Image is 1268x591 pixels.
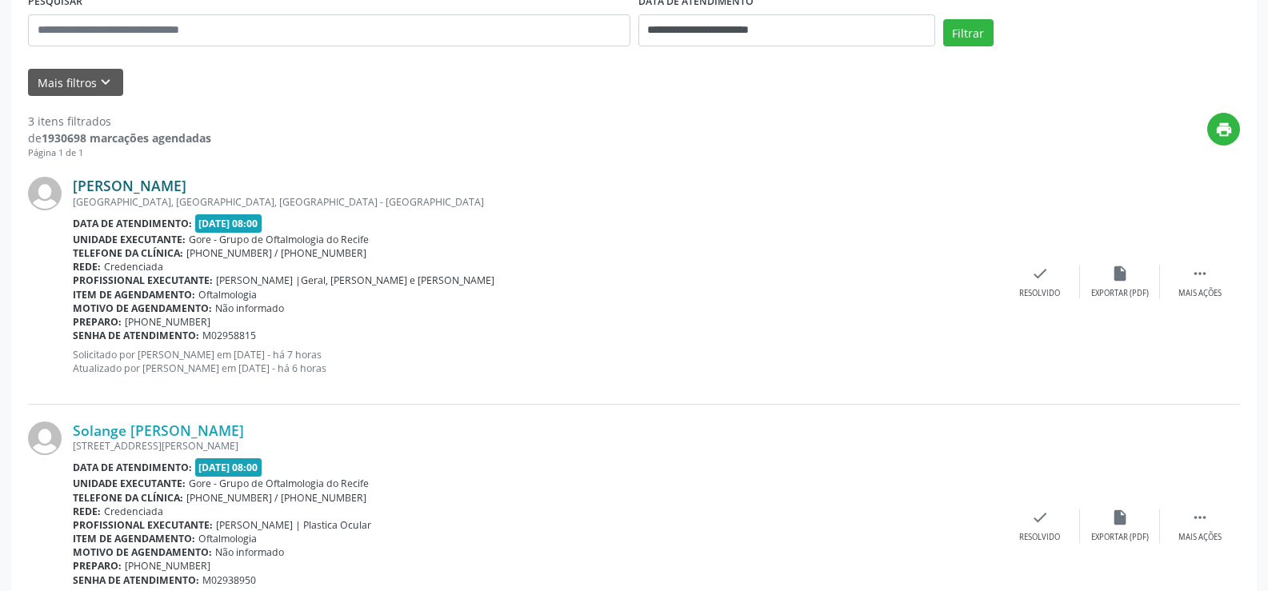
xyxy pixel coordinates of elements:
[1111,509,1129,526] i: insert_drive_file
[73,491,183,505] b: Telefone da clínica:
[73,505,101,518] b: Rede:
[73,348,1000,375] p: Solicitado por [PERSON_NAME] em [DATE] - há 7 horas Atualizado por [PERSON_NAME] em [DATE] - há 6...
[73,532,195,545] b: Item de agendamento:
[186,491,366,505] span: [PHONE_NUMBER] / [PHONE_NUMBER]
[73,301,212,315] b: Motivo de agendamento:
[125,559,210,573] span: [PHONE_NUMBER]
[186,246,366,260] span: [PHONE_NUMBER] / [PHONE_NUMBER]
[1091,288,1149,299] div: Exportar (PDF)
[73,477,186,490] b: Unidade executante:
[202,329,256,342] span: M02958815
[216,274,494,287] span: [PERSON_NAME] |Geral, [PERSON_NAME] e [PERSON_NAME]
[1031,509,1049,526] i: check
[73,246,183,260] b: Telefone da clínica:
[215,301,284,315] span: Não informado
[1178,532,1222,543] div: Mais ações
[125,315,210,329] span: [PHONE_NUMBER]
[1191,265,1209,282] i: 
[104,260,163,274] span: Credenciada
[73,461,192,474] b: Data de atendimento:
[189,233,369,246] span: Gore - Grupo de Oftalmologia do Recife
[1191,509,1209,526] i: 
[1215,121,1233,138] i: print
[73,573,199,587] b: Senha de atendimento:
[73,217,192,230] b: Data de atendimento:
[73,315,122,329] b: Preparo:
[73,439,1000,453] div: [STREET_ADDRESS][PERSON_NAME]
[28,421,62,455] img: img
[73,329,199,342] b: Senha de atendimento:
[1019,288,1060,299] div: Resolvido
[28,113,211,130] div: 3 itens filtrados
[73,233,186,246] b: Unidade executante:
[73,545,212,559] b: Motivo de agendamento:
[1178,288,1222,299] div: Mais ações
[73,518,213,532] b: Profissional executante:
[104,505,163,518] span: Credenciada
[28,69,123,97] button: Mais filtroskeyboard_arrow_down
[73,260,101,274] b: Rede:
[28,130,211,146] div: de
[73,177,186,194] a: [PERSON_NAME]
[28,177,62,210] img: img
[1019,532,1060,543] div: Resolvido
[1091,532,1149,543] div: Exportar (PDF)
[216,518,371,532] span: [PERSON_NAME] | Plastica Ocular
[28,146,211,160] div: Página 1 de 1
[42,130,211,146] strong: 1930698 marcações agendadas
[943,19,994,46] button: Filtrar
[198,532,257,545] span: Oftalmologia
[202,573,256,587] span: M02938950
[1207,113,1240,146] button: print
[195,458,262,477] span: [DATE] 08:00
[1111,265,1129,282] i: insert_drive_file
[189,477,369,490] span: Gore - Grupo de Oftalmologia do Recife
[73,195,1000,209] div: [GEOGRAPHIC_DATA], [GEOGRAPHIC_DATA], [GEOGRAPHIC_DATA] - [GEOGRAPHIC_DATA]
[73,288,195,301] b: Item de agendamento:
[195,214,262,233] span: [DATE] 08:00
[73,274,213,287] b: Profissional executante:
[73,421,244,439] a: Solange [PERSON_NAME]
[1031,265,1049,282] i: check
[73,559,122,573] b: Preparo:
[198,288,257,301] span: Oftalmologia
[215,545,284,559] span: Não informado
[97,74,114,91] i: keyboard_arrow_down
